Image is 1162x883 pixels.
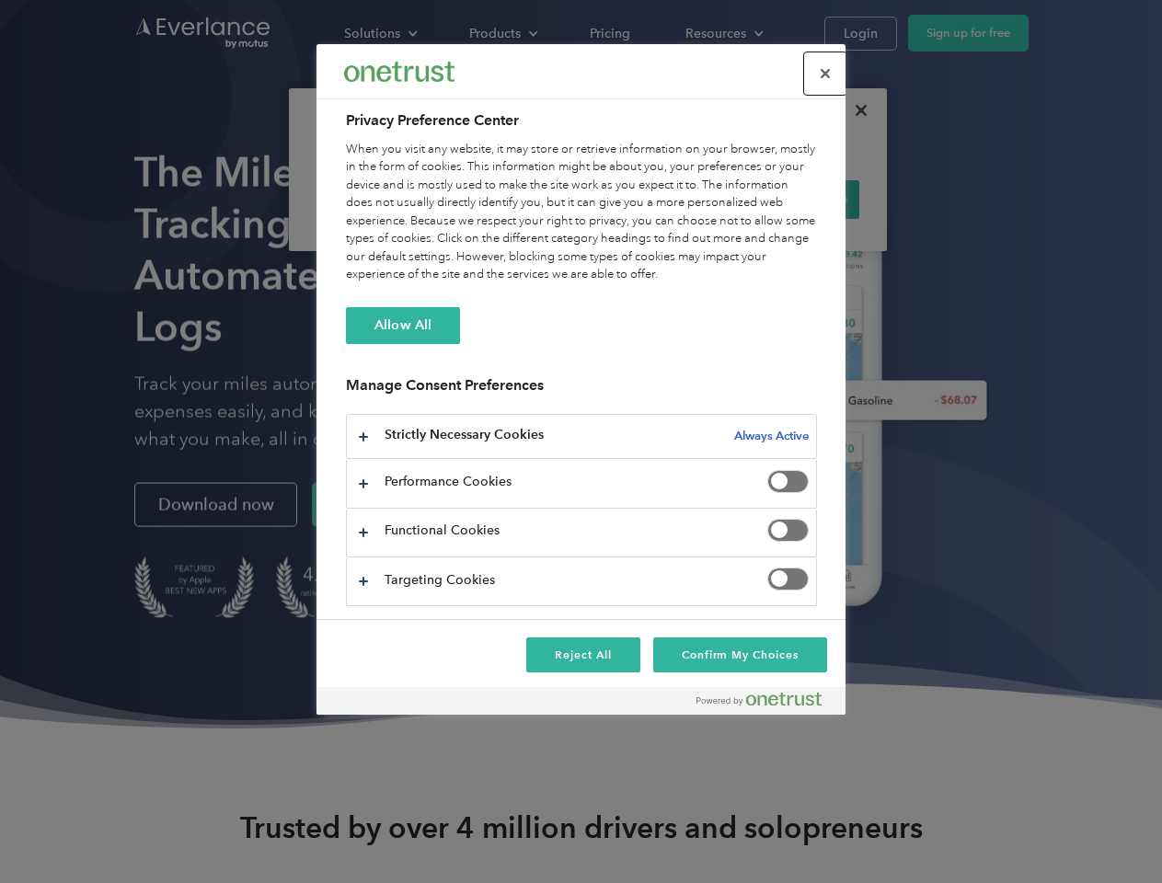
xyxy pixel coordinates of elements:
[696,692,822,706] img: Powered by OneTrust Opens in a new Tab
[696,692,836,715] a: Powered by OneTrust Opens in a new Tab
[805,53,846,94] button: Close
[653,637,827,672] button: Confirm My Choices
[346,109,817,132] h2: Privacy Preference Center
[346,307,460,344] button: Allow All
[526,637,640,672] button: Reject All
[344,53,454,90] div: Everlance
[316,44,846,715] div: Preference center
[344,62,454,81] img: Everlance
[346,376,817,405] h3: Manage Consent Preferences
[346,141,817,284] div: When you visit any website, it may store or retrieve information on your browser, mostly in the f...
[316,44,846,715] div: Privacy Preference Center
